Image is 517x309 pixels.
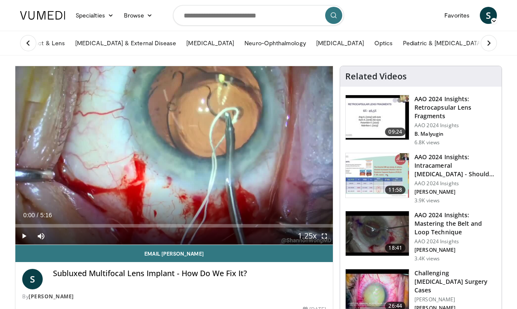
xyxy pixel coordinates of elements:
[311,35,369,52] a: [MEDICAL_DATA]
[20,11,65,20] img: VuMedi Logo
[414,180,496,187] p: AAO 2024 Insights
[414,139,440,146] p: 6.8K views
[32,227,50,245] button: Mute
[15,66,333,245] video-js: Video Player
[345,211,496,262] a: 18:41 AAO 2024 Insights: Mastering the Belt and Loop Technique AAO 2024 Insights [PERSON_NAME] 3....
[369,35,398,52] a: Optics
[346,153,409,198] img: de733f49-b136-4bdc-9e00-4021288efeb7.150x105_q85_crop-smart_upscale.jpg
[22,269,43,289] a: S
[414,238,496,245] p: AAO 2024 Insights
[15,245,333,262] a: Email [PERSON_NAME]
[385,128,405,136] span: 09:24
[414,189,496,195] p: [PERSON_NAME]
[414,197,440,204] p: 3.9K views
[29,293,74,300] a: [PERSON_NAME]
[346,211,409,256] img: 22a3a3a3-03de-4b31-bd81-a17540334f4a.150x105_q85_crop-smart_upscale.jpg
[480,7,497,24] a: S
[181,35,239,52] a: [MEDICAL_DATA]
[439,7,475,24] a: Favorites
[414,153,496,178] h3: AAO 2024 Insights: Intracameral [MEDICAL_DATA] - Should We Dilute It? …
[345,153,496,204] a: 11:58 AAO 2024 Insights: Intracameral [MEDICAL_DATA] - Should We Dilute It? … AAO 2024 Insights [...
[414,255,440,262] p: 3.4K views
[119,7,158,24] a: Browse
[414,95,496,120] h3: AAO 2024 Insights: Retrocapsular Lens Fragments
[15,227,32,245] button: Play
[239,35,311,52] a: Neuro-Ophthalmology
[40,212,52,219] span: 5:16
[22,293,326,300] div: By
[299,227,316,245] button: Playback Rate
[37,212,38,219] span: /
[70,35,181,52] a: [MEDICAL_DATA] & External Disease
[23,212,35,219] span: 0:00
[414,131,496,137] p: B. Malyugin
[385,244,405,252] span: 18:41
[316,227,333,245] button: Fullscreen
[398,35,488,52] a: Pediatric & [MEDICAL_DATA]
[345,71,407,82] h4: Related Videos
[53,269,326,278] h4: Subluxed Multifocal Lens Implant - How Do We Fix It?
[345,95,496,146] a: 09:24 AAO 2024 Insights: Retrocapsular Lens Fragments AAO 2024 Insights B. Malyugin 6.8K views
[414,247,496,254] p: [PERSON_NAME]
[385,186,405,194] span: 11:58
[414,269,496,294] h3: Challenging [MEDICAL_DATA] Surgery Cases
[15,224,333,227] div: Progress Bar
[70,7,119,24] a: Specialties
[173,5,344,26] input: Search topics, interventions
[414,211,496,236] h3: AAO 2024 Insights: Mastering the Belt and Loop Technique
[414,122,496,129] p: AAO 2024 Insights
[414,296,496,303] p: [PERSON_NAME]
[346,95,409,140] img: 01f52a5c-6a53-4eb2-8a1d-dad0d168ea80.150x105_q85_crop-smart_upscale.jpg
